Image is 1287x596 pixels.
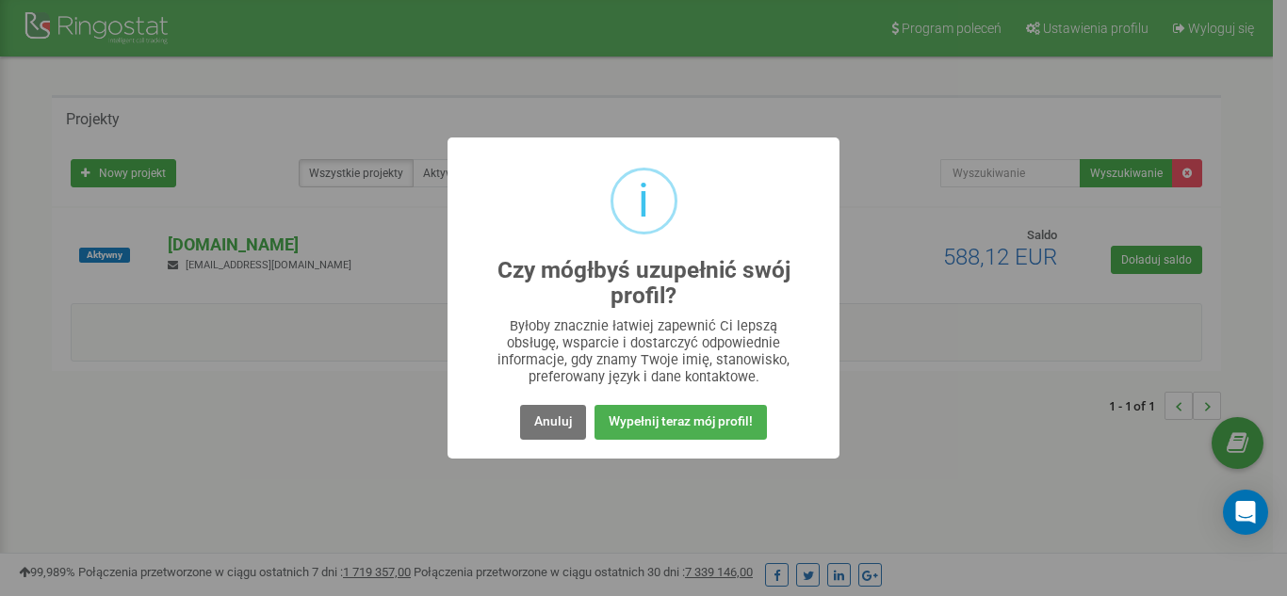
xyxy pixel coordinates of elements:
[485,258,803,309] h2: Czy mógłbyś uzupełnić swój profil?
[520,405,586,440] button: Anuluj
[595,405,767,440] button: Wypełnij teraz mój profil!
[638,170,649,232] div: i
[1223,490,1268,535] div: Open Intercom Messenger
[485,317,803,385] div: Byłoby znacznie łatwiej zapewnić Ci lepszą obsługę, wsparcie i dostarczyć odpowiednie informacje,...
